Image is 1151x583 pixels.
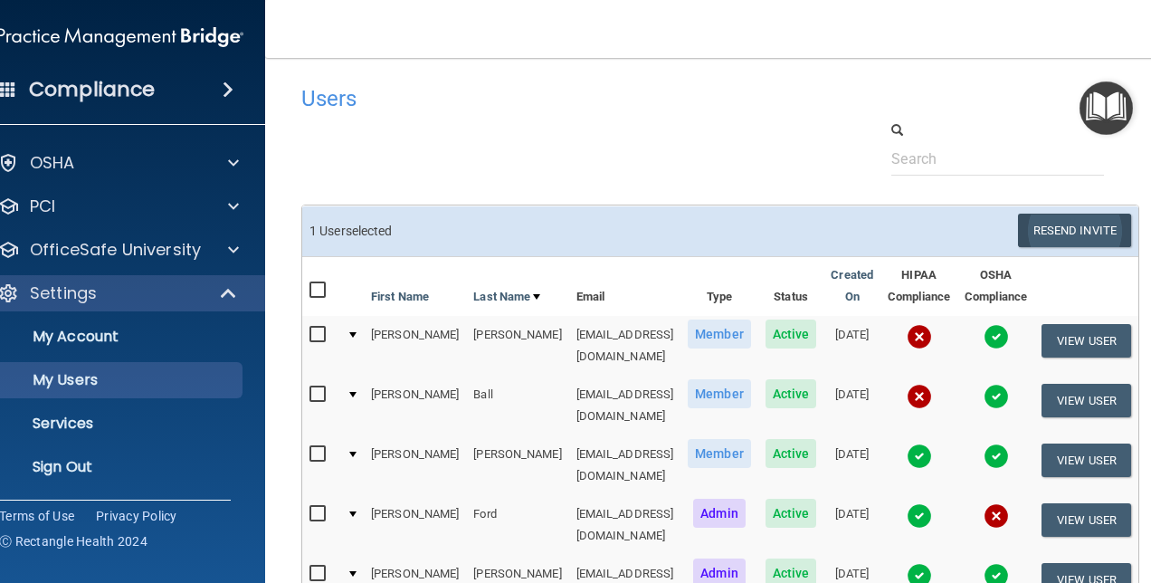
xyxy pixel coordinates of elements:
[364,435,466,495] td: [PERSON_NAME]
[371,286,429,308] a: First Name
[466,435,568,495] td: [PERSON_NAME]
[907,324,932,349] img: cross.ca9f0e7f.svg
[891,142,1104,176] input: Search
[766,320,817,349] span: Active
[569,316,681,376] td: [EMAIL_ADDRESS][DOMAIN_NAME]
[1080,81,1133,135] button: Open Resource Center
[301,87,779,110] h4: Users
[688,379,751,408] span: Member
[466,376,568,435] td: Ball
[364,495,466,555] td: [PERSON_NAME]
[569,376,681,435] td: [EMAIL_ADDRESS][DOMAIN_NAME]
[693,499,746,528] span: Admin
[96,507,177,525] a: Privacy Policy
[30,239,201,261] p: OfficeSafe University
[823,495,880,555] td: [DATE]
[473,286,540,308] a: Last Name
[309,225,707,238] h6: 1 User selected
[766,439,817,468] span: Active
[984,444,1009,469] img: tick.e7d51cea.svg
[766,499,817,528] span: Active
[466,316,568,376] td: [PERSON_NAME]
[688,320,751,349] span: Member
[29,77,155,102] h4: Compliance
[984,324,1009,349] img: tick.e7d51cea.svg
[30,196,55,217] p: PCI
[1018,214,1131,247] button: Resend Invite
[766,379,817,408] span: Active
[880,257,957,316] th: HIPAA Compliance
[569,257,681,316] th: Email
[680,257,758,316] th: Type
[364,376,466,435] td: [PERSON_NAME]
[30,282,97,304] p: Settings
[569,435,681,495] td: [EMAIL_ADDRESS][DOMAIN_NAME]
[831,264,873,308] a: Created On
[466,495,568,555] td: Ford
[30,152,75,174] p: OSHA
[823,316,880,376] td: [DATE]
[984,503,1009,529] img: cross.ca9f0e7f.svg
[1042,503,1131,537] button: View User
[907,503,932,529] img: tick.e7d51cea.svg
[907,444,932,469] img: tick.e7d51cea.svg
[907,384,932,409] img: cross.ca9f0e7f.svg
[1042,384,1131,417] button: View User
[957,257,1034,316] th: OSHA Compliance
[758,257,824,316] th: Status
[569,495,681,555] td: [EMAIL_ADDRESS][DOMAIN_NAME]
[984,384,1009,409] img: tick.e7d51cea.svg
[1042,444,1131,477] button: View User
[823,376,880,435] td: [DATE]
[1042,324,1131,358] button: View User
[688,439,751,468] span: Member
[364,316,466,376] td: [PERSON_NAME]
[823,435,880,495] td: [DATE]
